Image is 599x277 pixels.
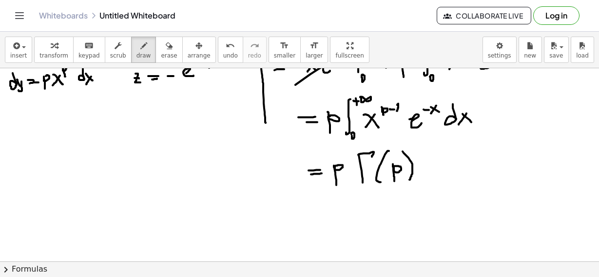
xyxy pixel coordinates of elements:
button: redoredo [243,37,267,63]
span: save [549,52,563,59]
i: format_size [309,40,319,52]
button: format_sizelarger [300,37,328,63]
span: insert [10,52,27,59]
span: fullscreen [335,52,364,59]
span: keypad [78,52,100,59]
span: smaller [274,52,295,59]
span: scrub [110,52,126,59]
button: settings [483,37,517,63]
i: format_size [280,40,289,52]
span: load [576,52,589,59]
button: arrange [182,37,216,63]
span: arrange [188,52,211,59]
button: keyboardkeypad [73,37,105,63]
span: settings [488,52,511,59]
button: insert [5,37,32,63]
button: Toggle navigation [12,8,27,23]
i: redo [250,40,259,52]
span: larger [306,52,323,59]
i: undo [226,40,235,52]
span: transform [39,52,68,59]
button: undoundo [218,37,243,63]
button: fullscreen [330,37,369,63]
button: transform [34,37,74,63]
button: erase [155,37,182,63]
button: Collaborate Live [437,7,531,24]
button: draw [131,37,156,63]
a: Whiteboards [39,11,88,20]
i: keyboard [84,40,94,52]
span: redo [248,52,261,59]
button: save [544,37,569,63]
span: new [524,52,536,59]
button: Log in [533,6,580,25]
button: new [519,37,542,63]
span: undo [223,52,238,59]
button: scrub [105,37,132,63]
span: erase [161,52,177,59]
button: load [571,37,594,63]
button: format_sizesmaller [269,37,301,63]
span: draw [136,52,151,59]
span: Collaborate Live [445,11,523,20]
